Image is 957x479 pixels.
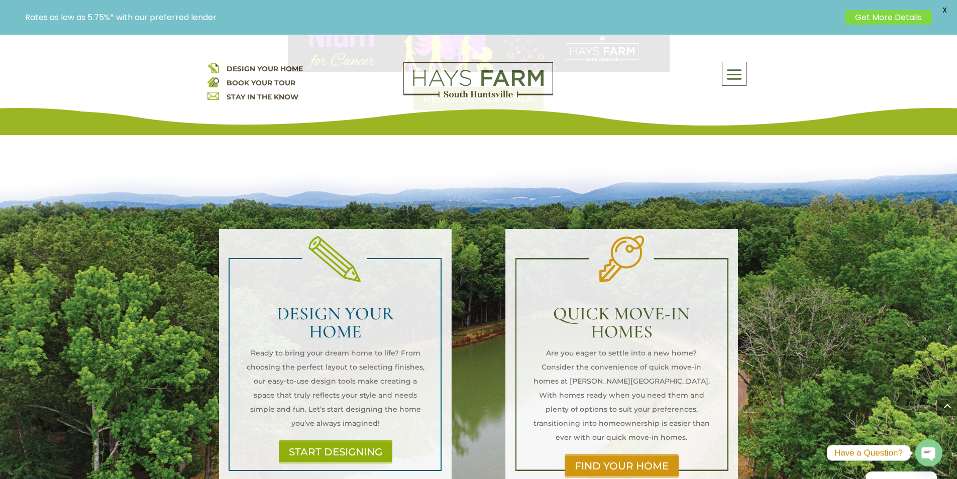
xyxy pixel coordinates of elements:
[246,305,425,346] h2: DESIGN YOUR HOME
[25,13,840,22] p: Rates as low as 5.75%* with our preferred lender
[532,305,711,346] h2: QUICK MOVE-IN HOMES
[207,76,219,87] img: book your home tour
[565,454,679,477] a: FIND YOUR HOME
[403,62,553,98] img: Logo
[227,78,295,87] a: BOOK YOUR TOUR
[227,64,303,73] a: DESIGN YOUR HOME
[227,92,298,101] a: STAY IN THE KNOW
[246,346,425,430] p: Ready to bring your dream home to life? From choosing the perfect layout to selecting finishes, o...
[279,440,392,463] a: START DESIGNING
[403,91,553,100] a: hays farm homes huntsville development
[845,10,932,25] a: Get More Details
[207,62,219,73] img: design your home
[937,3,952,18] span: X
[532,346,711,444] p: Are you eager to settle into a new home? Consider the convenience of quick move-in homes at [PERS...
